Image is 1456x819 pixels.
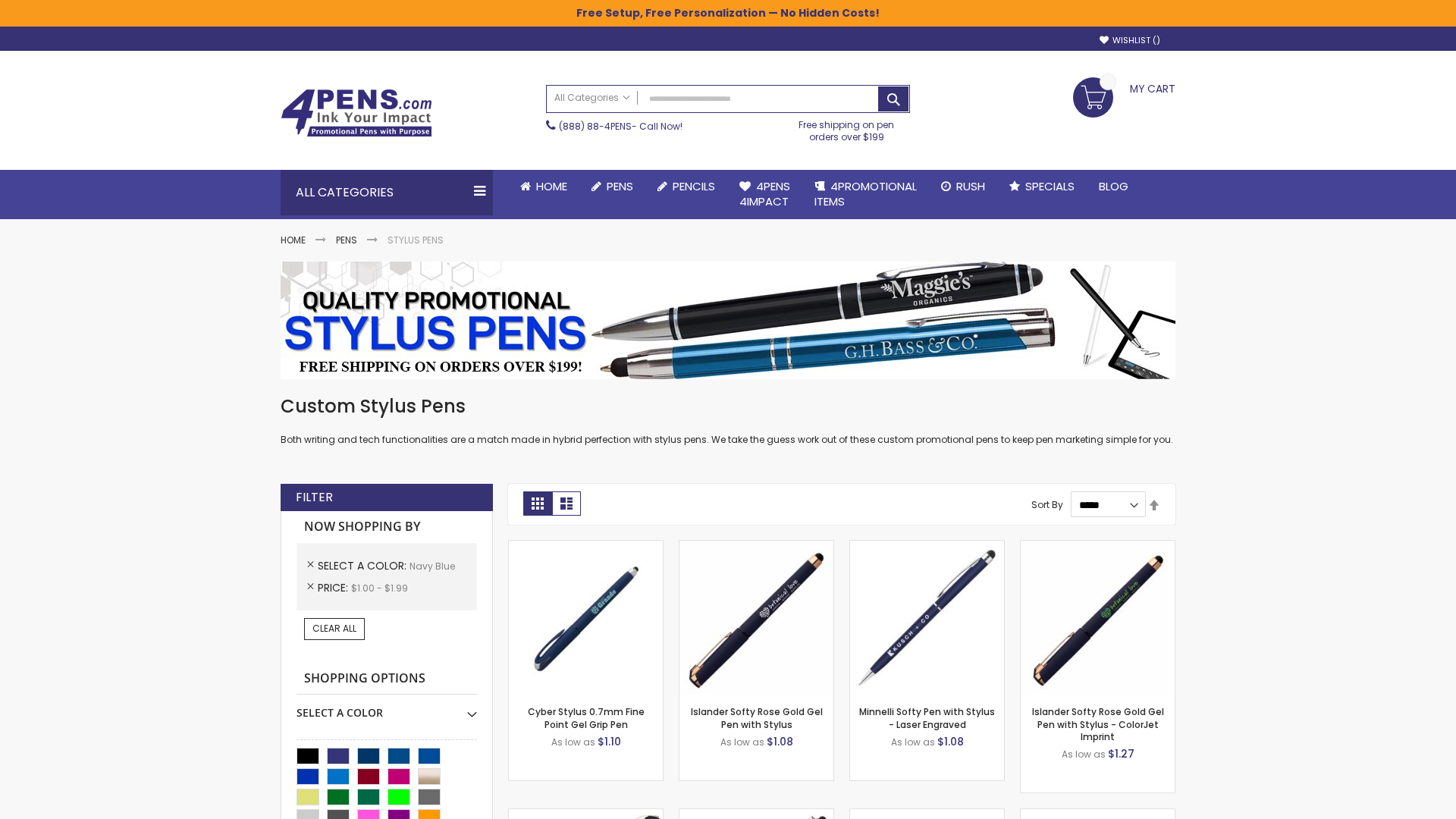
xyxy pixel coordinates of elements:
a: Cyber Stylus 0.7mm Fine Point Gel Grip Pen [528,705,645,730]
a: Islander Softy Rose Gold Gel Pen with Stylus - ColorJet Imprint [1032,705,1164,742]
strong: Grid [523,491,552,516]
img: 4Pens Custom Pens and Promotional Products [281,89,432,137]
strong: Shopping Options [297,663,477,695]
a: Islander Softy Rose Gold Gel Pen with Stylus-Navy Blue [679,540,833,553]
a: Home [281,234,306,246]
span: $1.00 - $1.99 [351,582,408,595]
a: Minnelli Softy Pen with Stylus - Laser Engraved-Navy Blue [850,540,1004,553]
div: All Categories [281,170,493,215]
label: Sort By [1031,498,1063,511]
a: (888) 88-4PENS [559,120,632,133]
span: Price [318,580,351,595]
img: Islander Softy Rose Gold Gel Pen with Stylus - ColorJet Imprint-Navy Blue [1021,541,1175,695]
span: $1.27 [1108,746,1134,761]
strong: Now Shopping by [297,511,477,543]
span: 4PROMOTIONAL ITEMS [814,178,917,209]
a: 4Pens4impact [727,170,802,219]
span: Navy Blue [409,560,455,573]
span: $1.08 [767,734,793,749]
div: Both writing and tech functionalities are a match made in hybrid perfection with stylus pens. We ... [281,394,1175,447]
div: Select A Color [297,695,477,720]
img: Cyber Stylus 0.7mm Fine Point Gel Grip Pen-Navy Blue [509,541,663,695]
span: $1.08 [937,734,964,749]
a: Islander Softy Rose Gold Gel Pen with Stylus [691,705,823,730]
strong: Filter [296,489,333,506]
span: Pencils [673,178,715,194]
a: Minnelli Softy Pen with Stylus - Laser Engraved [859,705,995,730]
span: As low as [891,736,935,748]
span: All Categories [554,92,630,104]
span: Home [536,178,567,194]
a: Pens [579,170,645,203]
a: Blog [1087,170,1141,203]
a: 4PROMOTIONALITEMS [802,170,929,219]
a: Rush [929,170,997,203]
h1: Custom Stylus Pens [281,394,1175,419]
div: Free shipping on pen orders over $199 [783,113,911,143]
span: 4Pens 4impact [739,178,790,209]
a: Wishlist [1100,35,1160,46]
a: Cyber Stylus 0.7mm Fine Point Gel Grip Pen-Navy Blue [509,540,663,553]
span: Specials [1025,178,1075,194]
span: Blog [1099,178,1128,194]
strong: Stylus Pens [388,234,444,246]
span: $1.10 [598,734,621,749]
img: Stylus Pens [281,262,1175,379]
span: Rush [956,178,985,194]
a: Pens [336,234,357,246]
span: Select A Color [318,558,409,573]
img: Minnelli Softy Pen with Stylus - Laser Engraved-Navy Blue [850,541,1004,695]
a: All Categories [547,86,638,111]
img: Islander Softy Rose Gold Gel Pen with Stylus-Navy Blue [679,541,833,695]
a: Specials [997,170,1087,203]
a: Clear All [304,618,365,639]
a: Islander Softy Rose Gold Gel Pen with Stylus - ColorJet Imprint-Navy Blue [1021,540,1175,553]
span: As low as [1062,748,1106,761]
a: Home [508,170,579,203]
span: Clear All [312,622,356,635]
span: Pens [607,178,633,194]
span: As low as [720,736,764,748]
a: Pencils [645,170,727,203]
span: - Call Now! [559,120,682,133]
span: As low as [551,736,595,748]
